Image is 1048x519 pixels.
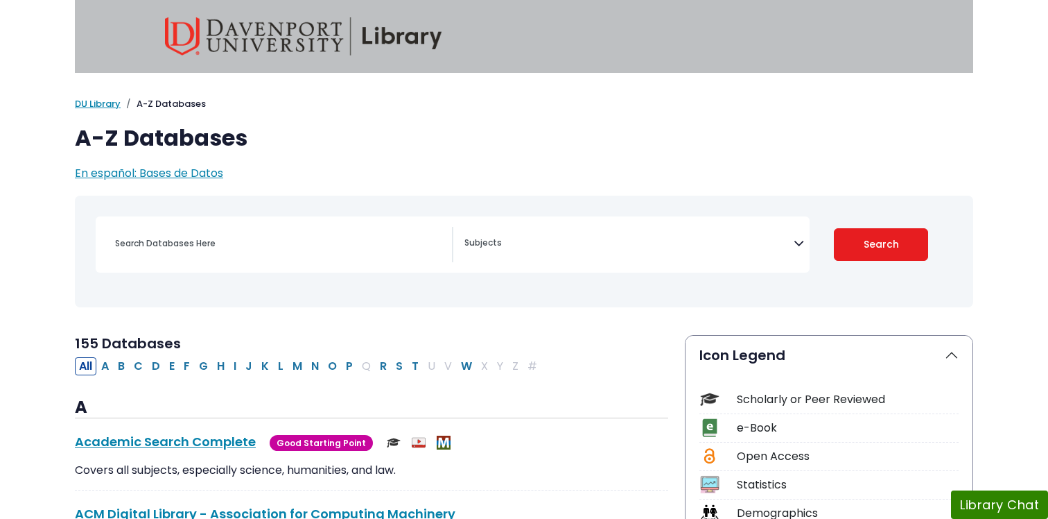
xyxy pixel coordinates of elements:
[195,357,212,375] button: Filter Results G
[165,357,179,375] button: Filter Results E
[274,357,288,375] button: Filter Results L
[700,390,719,409] img: Icon Scholarly or Peer Reviewed
[288,357,306,375] button: Filter Results M
[701,447,718,466] img: Icon Open Access
[342,357,357,375] button: Filter Results P
[75,357,96,375] button: All
[951,491,1048,519] button: Library Chat
[834,228,929,261] button: Submit for Search Results
[457,357,476,375] button: Filter Results W
[148,357,164,375] button: Filter Results D
[737,448,959,465] div: Open Access
[75,125,973,151] h1: A-Z Databases
[213,357,229,375] button: Filter Results H
[75,334,181,353] span: 155 Databases
[75,196,973,307] nav: Search filters
[737,391,959,408] div: Scholarly or Peer Reviewed
[165,17,442,56] img: Davenport University Library
[121,97,206,111] li: A-Z Databases
[270,435,373,451] span: Good Starting Point
[376,357,391,375] button: Filter Results R
[130,357,147,375] button: Filter Results C
[75,357,543,373] div: Alpha-list to filter by first letter of database name
[412,436,426,450] img: Audio & Video
[75,462,668,479] p: Covers all subjects, especially science, humanities, and law.
[75,97,121,110] a: DU Library
[685,336,972,375] button: Icon Legend
[737,477,959,493] div: Statistics
[700,418,719,437] img: Icon e-Book
[107,233,452,253] input: Search database by title or keyword
[75,97,973,111] nav: breadcrumb
[75,433,256,450] a: Academic Search Complete
[408,357,423,375] button: Filter Results T
[75,398,668,418] h3: A
[241,357,256,375] button: Filter Results J
[387,436,401,450] img: Scholarly or Peer Reviewed
[437,436,451,450] img: MeL (Michigan electronic Library)
[114,357,129,375] button: Filter Results B
[737,420,959,436] div: e-Book
[324,357,341,375] button: Filter Results O
[392,357,407,375] button: Filter Results S
[257,357,273,375] button: Filter Results K
[75,165,223,181] a: En español: Bases de Datos
[97,357,113,375] button: Filter Results A
[464,239,794,250] textarea: Search
[700,475,719,494] img: Icon Statistics
[180,357,194,375] button: Filter Results F
[229,357,241,375] button: Filter Results I
[307,357,323,375] button: Filter Results N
